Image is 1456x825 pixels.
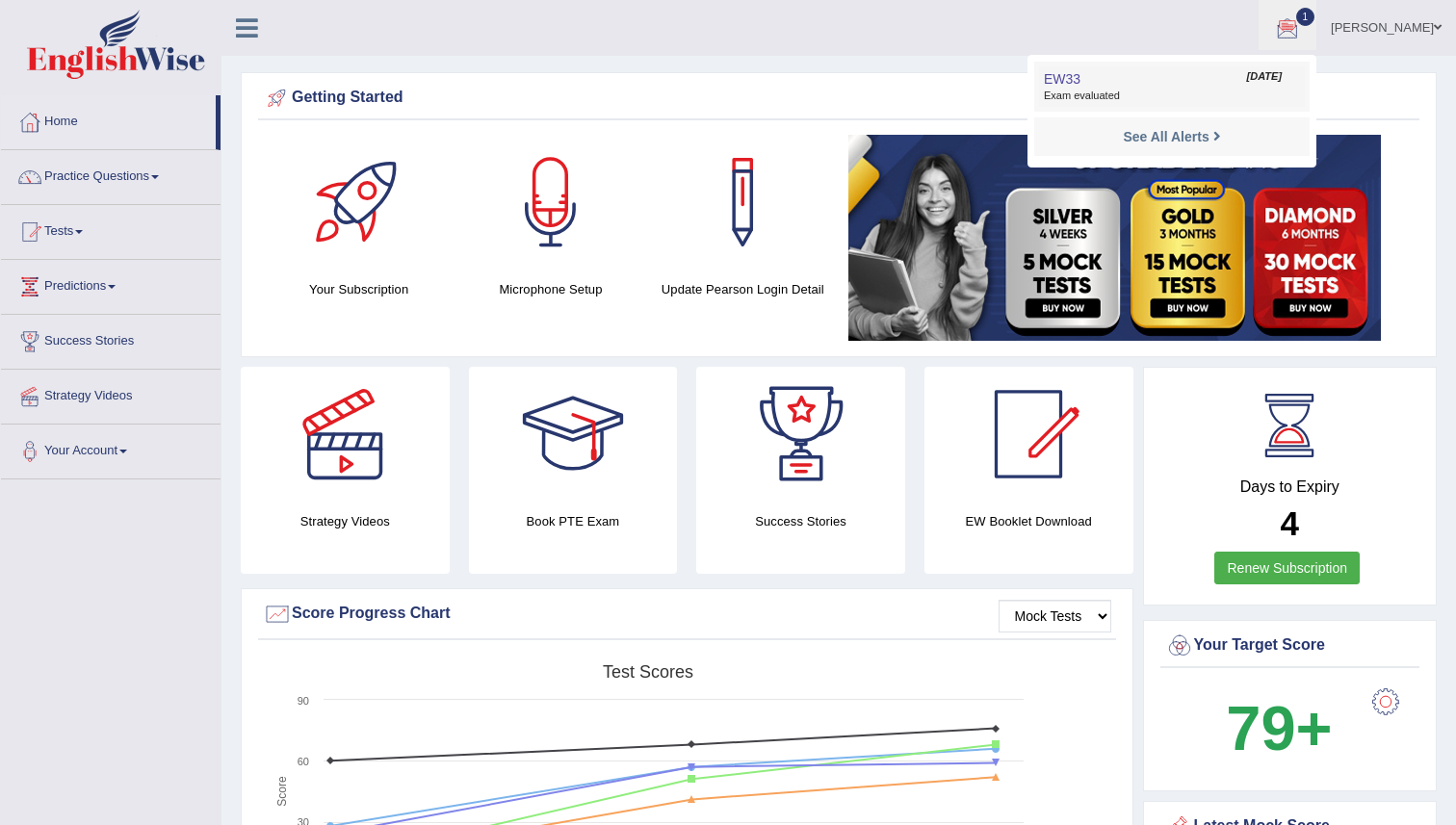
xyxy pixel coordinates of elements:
[469,511,678,531] h4: Book PTE Exam
[1044,71,1080,87] span: EW33
[603,662,693,682] tspan: Test scores
[1281,504,1299,542] b: 4
[1118,126,1225,147] a: See All Alerts
[848,135,1381,341] img: small5.jpg
[657,279,829,299] h4: Update Pearson Login Detail
[1226,693,1332,763] b: 79+
[263,600,1111,629] div: Score Progress Chart
[1214,552,1360,584] a: Renew Subscription
[1165,632,1416,660] div: Your Target Score
[924,511,1133,531] h4: EW Booklet Download
[1,425,221,473] a: Your Account
[298,756,309,767] text: 60
[298,695,309,707] text: 90
[1,205,221,253] a: Tests
[1,150,221,198] a: Practice Questions
[696,511,905,531] h4: Success Stories
[1123,129,1209,144] strong: See All Alerts
[1,95,216,143] a: Home
[1296,8,1315,26] span: 1
[1,370,221,418] a: Strategy Videos
[273,279,445,299] h4: Your Subscription
[1,315,221,363] a: Success Stories
[464,279,637,299] h4: Microphone Setup
[1044,89,1300,104] span: Exam evaluated
[1,260,221,308] a: Predictions
[1247,69,1282,85] span: [DATE]
[241,511,450,531] h4: Strategy Videos
[275,776,289,807] tspan: Score
[263,84,1415,113] div: Getting Started
[1039,66,1305,107] a: EW33 [DATE] Exam evaluated
[1165,478,1416,496] h4: Days to Expiry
